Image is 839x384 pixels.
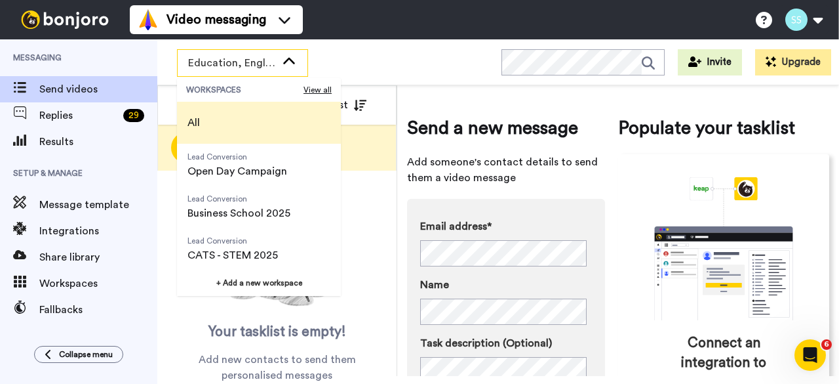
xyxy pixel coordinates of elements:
[39,108,118,123] span: Replies
[303,85,332,95] span: View all
[39,223,157,239] span: Integrations
[177,352,377,383] span: Add new contacts to send them personalised messages
[39,249,157,265] span: Share library
[420,277,449,293] span: Name
[625,177,822,320] div: animation
[188,55,276,71] span: Education, English & Sport 2025
[187,205,290,221] span: Business School 2025
[821,339,832,350] span: 6
[187,163,287,179] span: Open Day Campaign
[618,115,829,141] span: Populate your tasklist
[16,11,114,29] img: bj-logo-header-white.svg
[123,109,144,122] div: 29
[208,322,346,342] span: Your tasklist is empty!
[187,194,290,204] span: Lead Conversion
[420,219,592,234] label: Email address*
[187,247,278,263] span: CATS - STEM 2025
[755,49,831,75] button: Upgrade
[407,154,605,186] span: Add someone's contact details to send them a video message
[34,346,123,363] button: Collapse menu
[39,81,157,97] span: Send videos
[39,197,157,213] span: Message template
[59,349,113,360] span: Collapse menu
[177,270,341,296] button: + Add a new workspace
[407,115,605,141] span: Send a new message
[186,85,303,95] span: WORKSPACES
[138,9,159,30] img: vm-color.svg
[39,276,157,291] span: Workspaces
[187,236,278,246] span: Lead Conversion
[39,134,157,150] span: Results
[794,339,826,371] iframe: Intercom live chat
[678,49,742,75] button: Invite
[187,152,287,162] span: Lead Conversion
[39,302,157,318] span: Fallbacks
[420,335,592,351] label: Task description (Optional)
[187,115,200,131] span: All
[166,11,266,29] span: Video messaging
